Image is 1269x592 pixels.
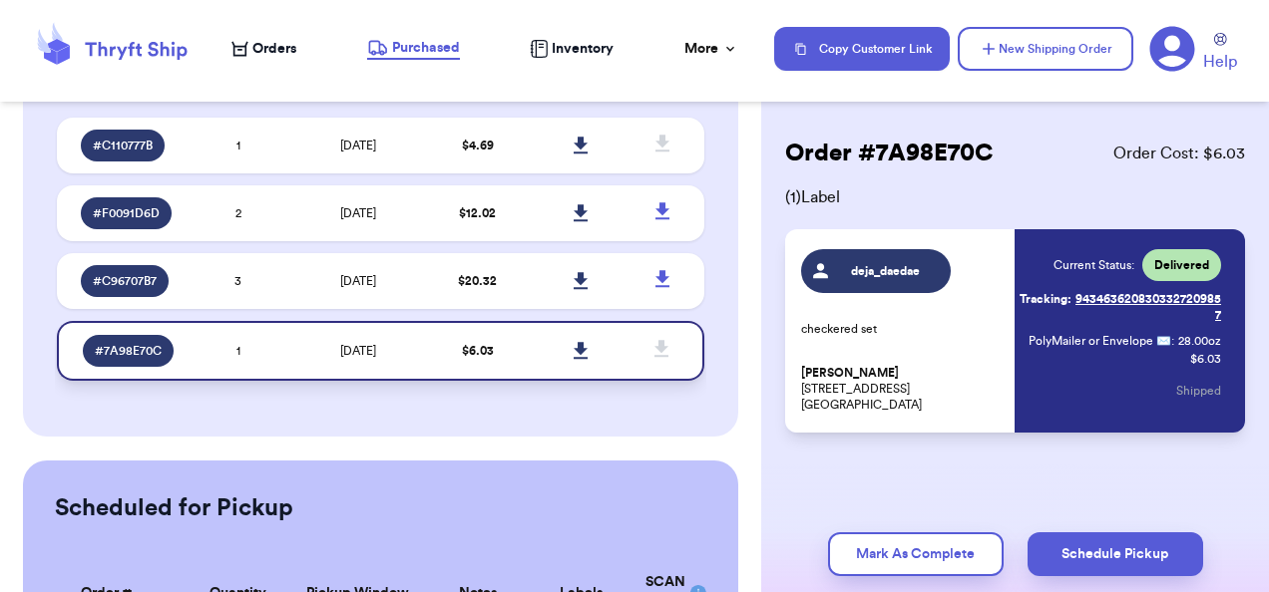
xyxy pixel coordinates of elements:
span: $ 20.32 [458,275,497,287]
span: $ 12.02 [459,207,496,219]
span: # C110777B [93,138,153,153]
p: $ 6.03 [1190,351,1221,367]
span: $ 6.03 [462,345,494,357]
span: Current Status: [1054,257,1134,273]
span: # F0091D6D [93,205,160,221]
span: PolyMailer or Envelope ✉️ [1029,335,1171,347]
span: Help [1203,50,1237,74]
span: # 7A98E70C [95,343,162,359]
a: Tracking:9434636208303327209857 [1020,283,1221,331]
button: Mark As Complete [828,532,1004,576]
span: $ 4.69 [462,140,494,151]
button: Schedule Pickup [1028,532,1203,576]
a: Help [1203,33,1237,74]
span: Order Cost: $ 6.03 [1113,142,1245,165]
button: New Shipping Order [958,27,1133,71]
span: Tracking: [1020,291,1071,307]
span: Orders [252,39,296,59]
span: Inventory [552,39,614,59]
button: Copy Customer Link [774,27,950,71]
span: [DATE] [340,140,376,151]
p: checkered set [801,321,1003,337]
span: [DATE] [340,345,376,357]
span: Delivered [1154,257,1209,273]
span: ( 1 ) Label [785,185,1245,209]
span: [DATE] [340,275,376,287]
span: 1 [236,140,240,151]
span: 3 [234,275,241,287]
span: [DATE] [340,207,376,219]
span: deja_daedae [838,263,933,279]
button: Shipped [1176,369,1221,413]
span: 28.00 oz [1178,333,1221,349]
span: 1 [236,345,240,357]
span: : [1171,333,1174,349]
a: Inventory [530,39,614,59]
span: # C96707B7 [93,273,157,289]
a: Orders [231,39,296,59]
span: Purchased [392,38,460,58]
h2: Order # 7A98E70C [785,138,994,169]
span: [PERSON_NAME] [801,366,899,381]
div: More [684,39,738,59]
span: 2 [235,207,241,219]
p: [STREET_ADDRESS] [GEOGRAPHIC_DATA] [801,365,1003,413]
a: Purchased [367,38,460,60]
h2: Scheduled for Pickup [55,492,293,524]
